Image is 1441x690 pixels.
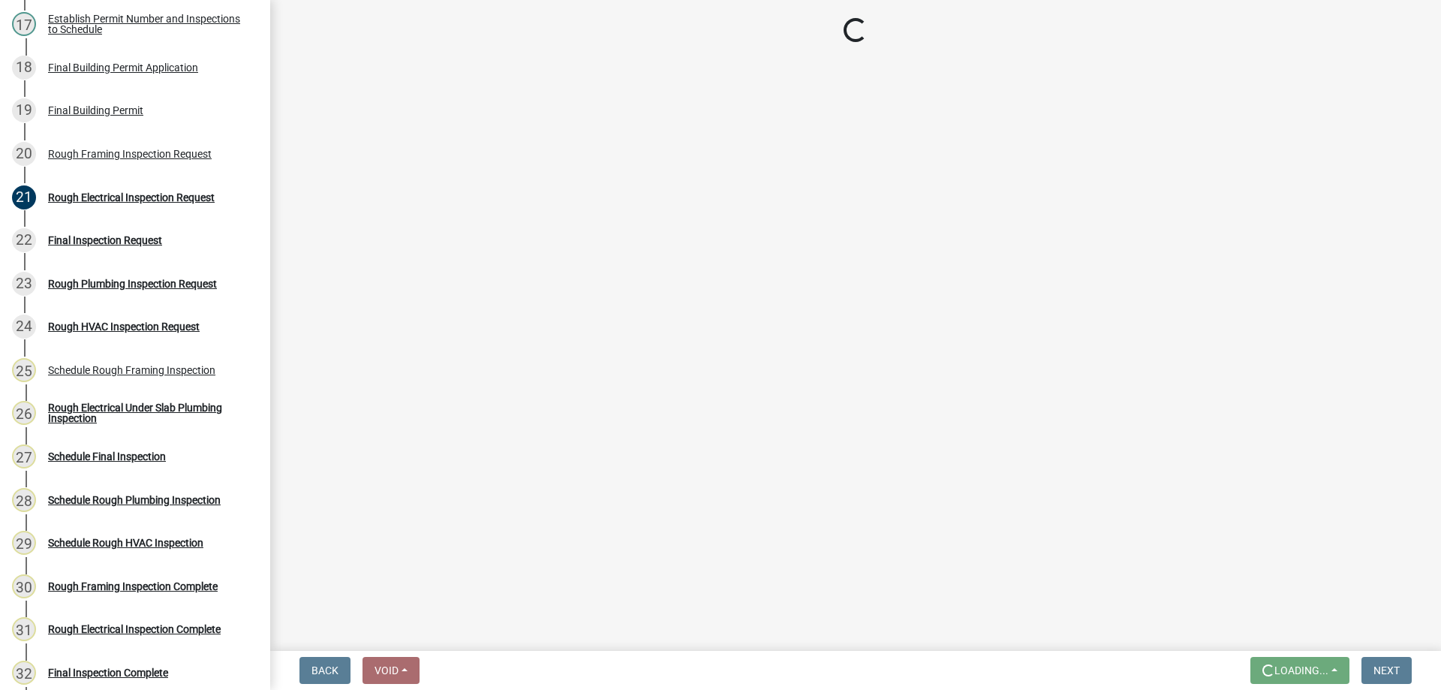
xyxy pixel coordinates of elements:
[48,321,200,332] div: Rough HVAC Inspection Request
[12,488,36,512] div: 28
[1250,657,1349,684] button: Loading...
[12,272,36,296] div: 23
[363,657,420,684] button: Void
[12,98,36,122] div: 19
[311,664,338,676] span: Back
[12,12,36,36] div: 17
[12,185,36,209] div: 21
[48,451,166,462] div: Schedule Final Inspection
[48,667,168,678] div: Final Inspection Complete
[12,661,36,685] div: 32
[12,401,36,425] div: 26
[12,142,36,166] div: 20
[1373,664,1400,676] span: Next
[48,279,217,289] div: Rough Plumbing Inspection Request
[12,574,36,598] div: 30
[48,495,221,505] div: Schedule Rough Plumbing Inspection
[12,617,36,641] div: 31
[12,315,36,339] div: 24
[48,105,143,116] div: Final Building Permit
[299,657,350,684] button: Back
[48,192,215,203] div: Rough Electrical Inspection Request
[48,14,246,35] div: Establish Permit Number and Inspections to Schedule
[1361,657,1412,684] button: Next
[48,365,215,375] div: Schedule Rough Framing Inspection
[1274,664,1328,676] span: Loading...
[375,664,399,676] span: Void
[48,149,212,159] div: Rough Framing Inspection Request
[48,235,162,246] div: Final Inspection Request
[48,581,218,592] div: Rough Framing Inspection Complete
[12,56,36,80] div: 18
[12,531,36,555] div: 29
[48,538,203,548] div: Schedule Rough HVAC Inspection
[12,228,36,252] div: 22
[48,402,246,423] div: Rough Electrical Under Slab Plumbing Inspection
[48,62,198,73] div: Final Building Permit Application
[48,624,221,634] div: Rough Electrical Inspection Complete
[12,444,36,469] div: 27
[12,358,36,382] div: 25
